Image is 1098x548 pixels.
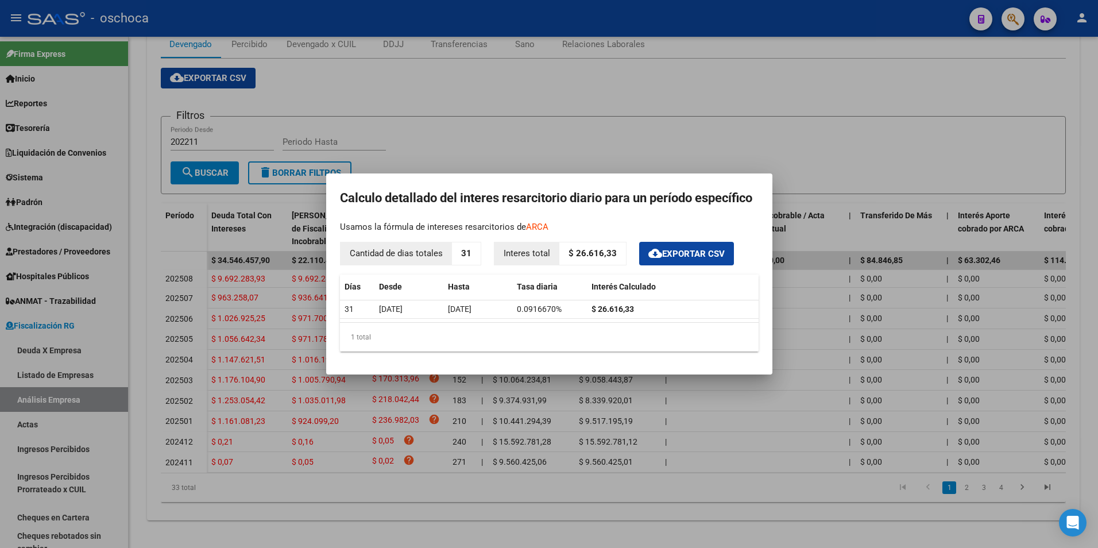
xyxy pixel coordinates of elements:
datatable-header-cell: Desde [374,275,443,299]
a: ARCA [526,222,548,232]
div: 1 total [340,323,759,352]
span: Desde [379,282,402,291]
span: Interés Calculado [591,282,656,291]
p: 31 [452,242,481,265]
datatable-header-cell: Hasta [443,275,512,299]
span: 0.0916670% [517,304,562,314]
datatable-header-cell: Interés Calculado [587,275,759,299]
mat-icon: cloud_download [648,246,662,260]
h2: Calculo detallado del interes resarcitorio diario para un período específico [340,187,759,209]
strong: $ 26.616,33 [591,304,634,314]
button: Exportar CSV [639,242,734,265]
span: 31 [345,304,354,314]
p: Usamos la fórmula de intereses resarcitorios de [340,221,759,234]
span: [DATE] [448,304,471,314]
span: Tasa diaria [517,282,558,291]
p: Interes total [494,242,559,265]
span: [DATE] [379,304,403,314]
datatable-header-cell: Tasa diaria [512,275,587,299]
span: Hasta [448,282,470,291]
p: Cantidad de dias totales [341,242,452,265]
span: Días [345,282,361,291]
div: Open Intercom Messenger [1059,509,1087,537]
datatable-header-cell: Días [340,275,374,299]
span: Exportar CSV [648,249,725,259]
strong: $ 26.616,33 [569,248,617,258]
